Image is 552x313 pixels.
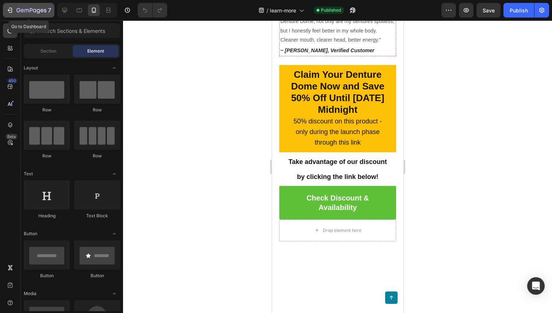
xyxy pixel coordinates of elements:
[24,23,120,38] input: Search Sections & Elements
[138,3,167,18] div: Undo/Redo
[108,168,120,180] span: Toggle open
[87,48,104,54] span: Element
[321,7,341,14] span: Published
[24,213,70,219] div: Heading
[483,7,495,14] span: Save
[272,20,403,313] iframe: Design area
[270,7,296,14] span: learn-more
[527,277,545,295] div: Open Intercom Messenger
[108,228,120,240] span: Toggle open
[24,107,70,113] div: Row
[48,6,51,15] p: 7
[24,230,37,237] span: Button
[510,7,528,14] div: Publish
[74,272,120,279] div: Button
[24,171,33,177] span: Text
[3,3,54,18] button: 7
[74,213,120,219] div: Text Block
[5,134,18,140] div: Beta
[24,272,70,279] div: Button
[108,62,120,74] span: Toggle open
[7,78,18,84] div: 450
[24,290,37,297] span: Media
[41,48,56,54] span: Section
[74,153,120,159] div: Row
[24,153,70,159] div: Row
[108,288,120,299] span: Toggle open
[476,3,501,18] button: Save
[503,3,534,18] button: Publish
[74,107,120,113] div: Row
[267,7,268,14] span: /
[24,65,38,71] span: Layout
